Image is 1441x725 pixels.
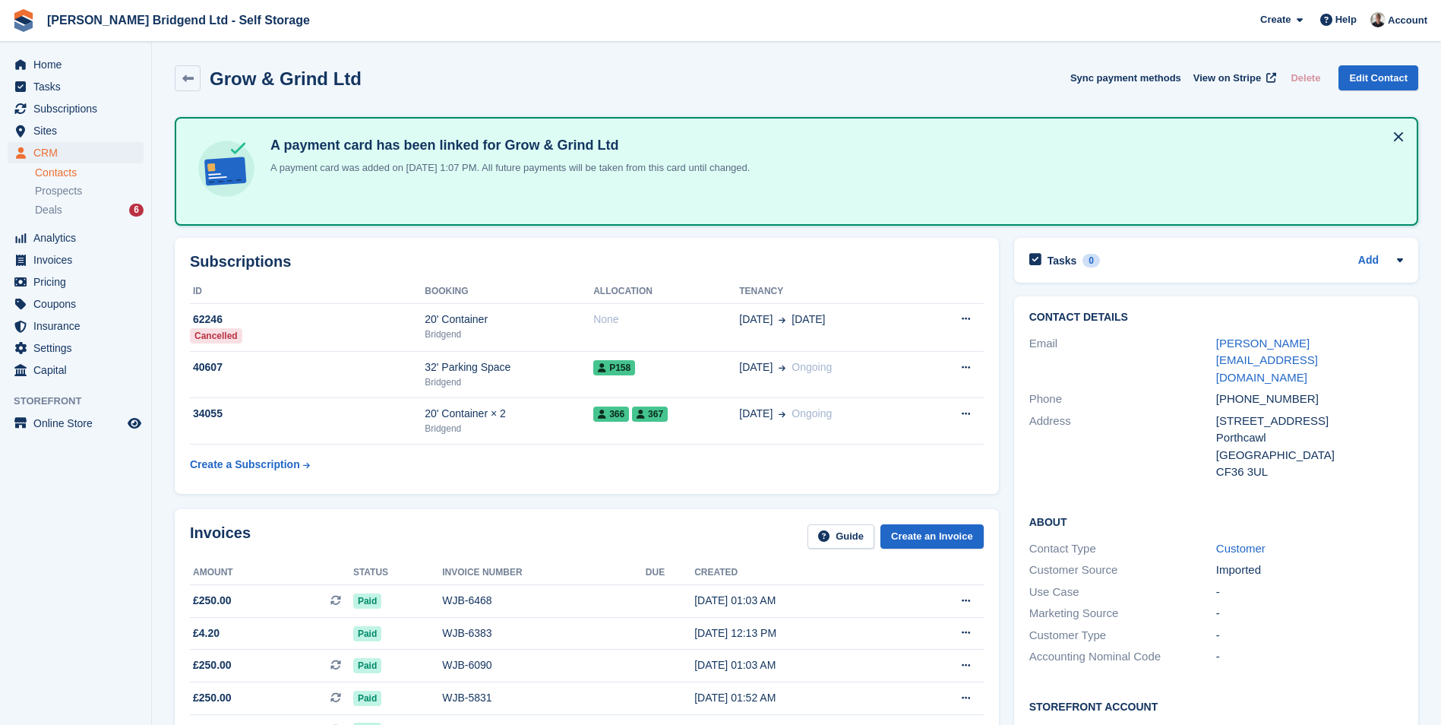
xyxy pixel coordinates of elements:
[1029,514,1403,529] h2: About
[35,166,144,180] a: Contacts
[264,160,750,176] p: A payment card was added on [DATE] 1:07 PM. All future payments will be taken from this card unti...
[792,361,832,373] span: Ongoing
[33,142,125,163] span: CRM
[1216,542,1266,555] a: Customer
[8,76,144,97] a: menu
[694,690,902,706] div: [DATE] 01:52 AM
[125,414,144,432] a: Preview store
[425,406,593,422] div: 20' Container × 2
[210,68,362,89] h2: Grow & Grind Ltd
[1216,464,1403,481] div: CF36 3UL
[1216,391,1403,408] div: [PHONE_NUMBER]
[739,359,773,375] span: [DATE]
[1082,254,1100,268] div: 0
[442,657,646,673] div: WJB-6090
[1216,337,1318,384] a: [PERSON_NAME][EMAIL_ADDRESS][DOMAIN_NAME]
[1216,648,1403,666] div: -
[792,407,832,419] span: Ongoing
[1216,605,1403,622] div: -
[33,337,125,359] span: Settings
[694,593,902,609] div: [DATE] 01:03 AM
[1260,12,1291,27] span: Create
[33,227,125,249] span: Analytics
[1193,71,1261,86] span: View on Stripe
[739,406,773,422] span: [DATE]
[33,271,125,293] span: Pricing
[353,658,381,673] span: Paid
[425,359,593,375] div: 32' Parking Space
[194,137,258,201] img: card-linked-ebf98d0992dc2aeb22e95c0e3c79077019eb2392cfd83c6a337811c24bc77127.svg
[694,625,902,641] div: [DATE] 12:13 PM
[190,328,242,344] div: Cancelled
[1216,447,1403,464] div: [GEOGRAPHIC_DATA]
[33,98,125,119] span: Subscriptions
[1216,562,1403,579] div: Imported
[1187,65,1279,90] a: View on Stripe
[1029,584,1216,601] div: Use Case
[353,561,442,585] th: Status
[190,280,425,304] th: ID
[264,137,750,154] h4: A payment card has been linked for Grow & Grind Ltd
[33,54,125,75] span: Home
[1285,65,1326,90] button: Delete
[190,451,310,479] a: Create a Subscription
[353,626,381,641] span: Paid
[8,249,144,271] a: menu
[593,312,739,328] div: None
[442,690,646,706] div: WJB-5831
[1216,627,1403,644] div: -
[425,312,593,328] div: 20' Container
[193,657,232,673] span: £250.00
[1029,540,1216,558] div: Contact Type
[353,691,381,706] span: Paid
[33,359,125,381] span: Capital
[193,690,232,706] span: £250.00
[442,561,646,585] th: Invoice number
[807,524,874,549] a: Guide
[129,204,144,217] div: 6
[1029,562,1216,579] div: Customer Source
[1388,13,1427,28] span: Account
[33,249,125,271] span: Invoices
[1029,698,1403,714] h2: Storefront Account
[1216,429,1403,447] div: Porthcawl
[880,524,984,549] a: Create an Invoice
[190,561,353,585] th: Amount
[33,413,125,434] span: Online Store
[8,98,144,119] a: menu
[33,76,125,97] span: Tasks
[646,561,694,585] th: Due
[425,280,593,304] th: Booking
[35,183,144,199] a: Prospects
[425,375,593,389] div: Bridgend
[1070,65,1181,90] button: Sync payment methods
[8,413,144,434] a: menu
[442,625,646,641] div: WJB-6383
[190,359,425,375] div: 40607
[1029,391,1216,408] div: Phone
[33,293,125,315] span: Coupons
[8,271,144,293] a: menu
[694,561,902,585] th: Created
[41,8,316,33] a: [PERSON_NAME] Bridgend Ltd - Self Storage
[1029,605,1216,622] div: Marketing Source
[8,315,144,337] a: menu
[33,120,125,141] span: Sites
[8,54,144,75] a: menu
[1370,12,1386,27] img: Rhys Jones
[190,312,425,328] div: 62246
[442,593,646,609] div: WJB-6468
[8,227,144,249] a: menu
[190,457,300,473] div: Create a Subscription
[593,280,739,304] th: Allocation
[193,625,220,641] span: £4.20
[193,593,232,609] span: £250.00
[425,422,593,435] div: Bridgend
[8,359,144,381] a: menu
[739,312,773,328] span: [DATE]
[8,293,144,315] a: menu
[1029,312,1403,324] h2: Contact Details
[353,594,381,609] span: Paid
[1335,12,1357,27] span: Help
[1216,413,1403,430] div: [STREET_ADDRESS]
